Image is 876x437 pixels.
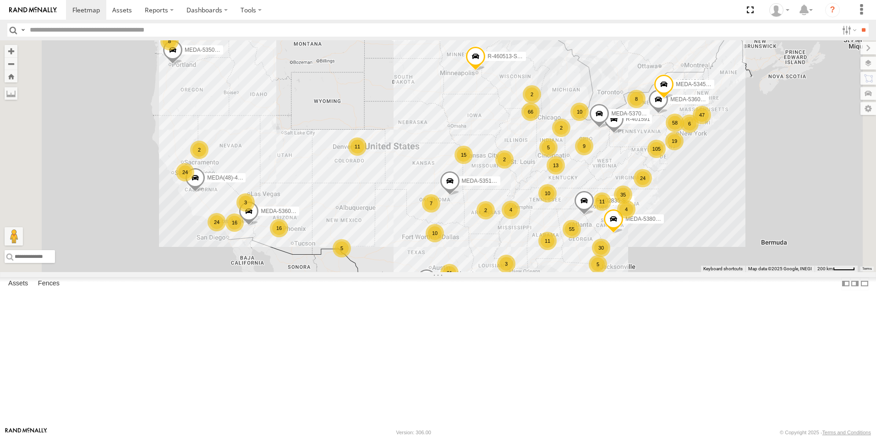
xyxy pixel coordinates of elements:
[825,3,840,17] i: ?
[521,103,540,121] div: 66
[614,186,632,204] div: 35
[563,220,581,238] div: 55
[860,102,876,115] label: Map Settings
[261,208,313,215] span: MEDA-536031-Swing
[270,219,288,237] div: 16
[207,175,264,181] span: MEDA(48)-484405-Roll
[611,110,658,117] span: MEDA-537025-Roll
[748,266,812,271] span: Map data ©2025 Google, INEGI
[495,150,514,169] div: 2
[487,53,528,60] span: R-460513-Swing
[647,140,666,158] div: 105
[780,430,871,435] div: © Copyright 2025 -
[547,156,565,175] div: 13
[333,239,351,257] div: 5
[862,267,872,271] a: Terms (opens in new tab)
[626,116,650,122] span: R-401591
[523,85,541,104] div: 2
[5,45,17,57] button: Zoom in
[440,264,459,282] div: 21
[665,132,684,150] div: 19
[766,3,793,17] div: John Mertens
[19,23,27,37] label: Search Query
[703,266,743,272] button: Keyboard shortcuts
[589,255,607,273] div: 5
[462,178,509,184] span: MEDA-535101-Roll
[9,7,57,13] img: rand-logo.svg
[33,277,64,290] label: Fences
[676,81,728,87] span: MEDA-534585-Swing
[497,255,515,273] div: 3
[538,232,557,250] div: 11
[593,192,611,211] div: 11
[185,47,232,53] span: MEDA-535014-Roll
[5,57,17,70] button: Zoom out
[176,163,194,181] div: 24
[817,266,833,271] span: 200 km
[850,277,860,290] label: Dock Summary Table to the Right
[190,141,208,159] div: 2
[838,23,858,37] label: Search Filter Options
[5,227,23,246] button: Drag Pegman onto the map to open Street View
[5,87,17,100] label: Measure
[208,213,226,231] div: 24
[693,106,711,124] div: 47
[815,266,858,272] button: Map Scale: 200 km per 44 pixels
[236,193,255,212] div: 3
[575,137,593,155] div: 9
[860,277,869,290] label: Hide Summary Table
[822,430,871,435] a: Terms and Conditions
[5,70,17,82] button: Zoom Home
[422,194,440,213] div: 7
[680,115,699,133] div: 6
[539,138,558,157] div: 5
[476,201,495,219] div: 2
[538,184,557,202] div: 10
[592,239,610,257] div: 30
[5,428,47,437] a: Visit our Website
[225,213,244,232] div: 16
[4,277,33,290] label: Assets
[426,224,444,242] div: 10
[625,216,678,222] span: MEDA-538005-Swing
[160,32,179,50] div: 8
[552,119,570,137] div: 2
[348,137,367,156] div: 11
[670,96,723,103] span: MEDA-536002-Swing
[570,103,589,121] div: 10
[502,201,520,219] div: 4
[617,200,635,218] div: 4
[454,146,473,164] div: 15
[634,169,652,187] div: 24
[666,114,684,132] div: 58
[627,90,646,108] div: 8
[396,430,431,435] div: Version: 306.00
[841,277,850,290] label: Dock Summary Table to the Left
